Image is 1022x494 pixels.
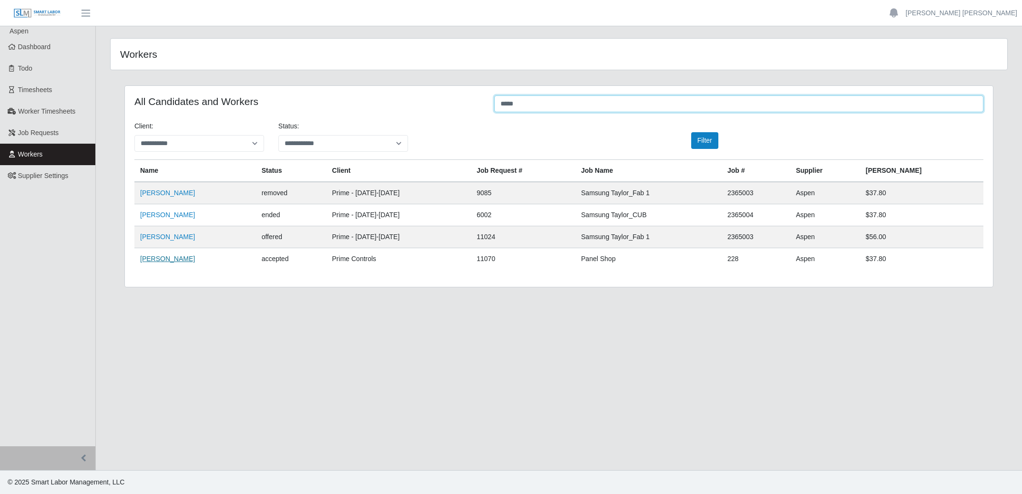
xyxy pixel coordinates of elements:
[8,478,124,486] span: © 2025 Smart Labor Management, LLC
[327,204,471,226] td: Prime - [DATE]-[DATE]
[327,248,471,270] td: Prime Controls
[10,27,29,35] span: Aspen
[575,204,722,226] td: Samsung Taylor_CUB
[860,248,983,270] td: $37.80
[722,226,790,248] td: 2365003
[140,189,195,197] a: [PERSON_NAME]
[18,150,43,158] span: Workers
[256,160,327,182] th: Status
[134,160,256,182] th: Name
[860,182,983,204] td: $37.80
[575,248,722,270] td: Panel Shop
[471,160,575,182] th: Job Request #
[860,226,983,248] td: $56.00
[471,204,575,226] td: 6002
[256,248,327,270] td: accepted
[790,160,860,182] th: Supplier
[18,43,51,51] span: Dashboard
[722,160,790,182] th: Job #
[256,182,327,204] td: removed
[256,204,327,226] td: ended
[327,182,471,204] td: Prime - [DATE]-[DATE]
[471,248,575,270] td: 11070
[140,255,195,263] a: [PERSON_NAME]
[256,226,327,248] td: offered
[18,107,75,115] span: Worker Timesheets
[722,248,790,270] td: 228
[18,172,69,179] span: Supplier Settings
[18,129,59,137] span: Job Requests
[327,160,471,182] th: Client
[575,226,722,248] td: Samsung Taylor_Fab 1
[278,121,299,131] label: Status:
[18,86,52,94] span: Timesheets
[18,64,32,72] span: Todo
[575,182,722,204] td: Samsung Taylor_Fab 1
[691,132,718,149] button: Filter
[575,160,722,182] th: Job Name
[790,204,860,226] td: Aspen
[327,226,471,248] td: Prime - [DATE]-[DATE]
[140,233,195,241] a: [PERSON_NAME]
[13,8,61,19] img: SLM Logo
[471,182,575,204] td: 9085
[790,248,860,270] td: Aspen
[860,204,983,226] td: $37.80
[790,182,860,204] td: Aspen
[906,8,1017,18] a: [PERSON_NAME] [PERSON_NAME]
[722,204,790,226] td: 2365004
[120,48,478,60] h4: Workers
[471,226,575,248] td: 11024
[134,95,480,107] h4: All Candidates and Workers
[134,121,153,131] label: Client:
[790,226,860,248] td: Aspen
[722,182,790,204] td: 2365003
[860,160,983,182] th: [PERSON_NAME]
[140,211,195,219] a: [PERSON_NAME]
